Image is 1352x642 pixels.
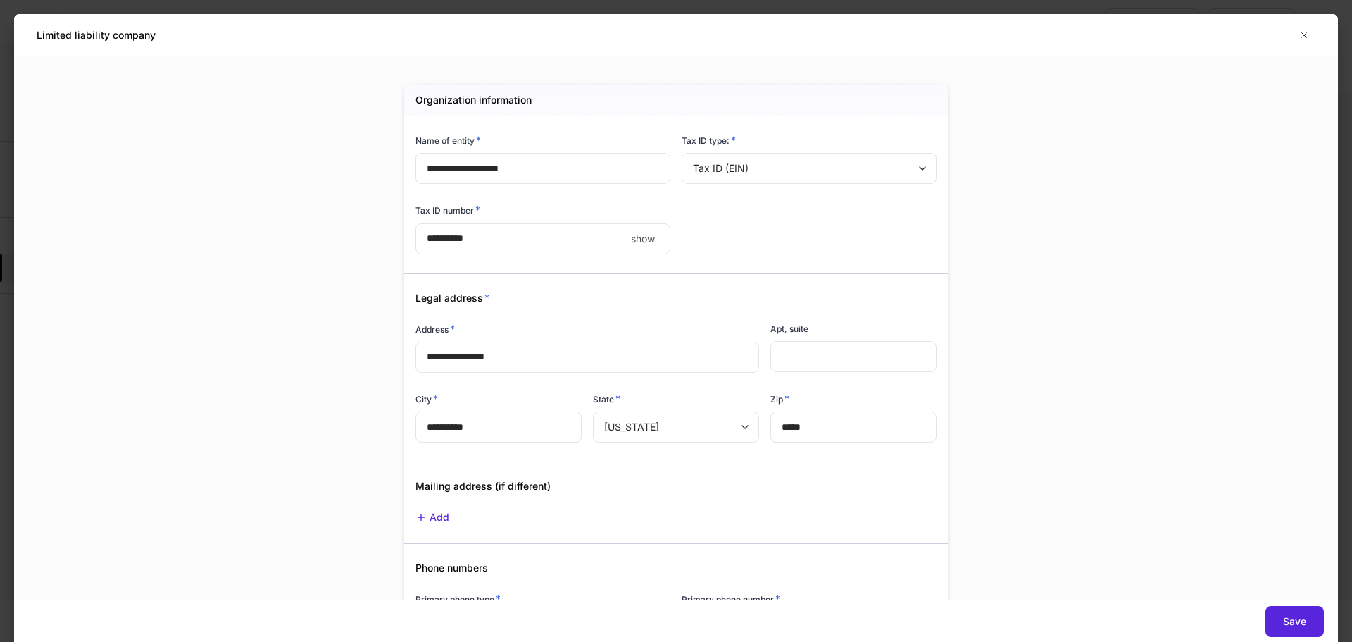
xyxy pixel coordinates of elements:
[593,392,620,406] h6: State
[404,462,937,493] div: Mailing address (if different)
[415,392,438,406] h6: City
[770,392,789,406] h6: Zip
[682,153,936,184] div: Tax ID (EIN)
[415,592,501,606] h6: Primary phone type
[404,544,937,575] div: Phone numbers
[415,510,449,525] button: Add
[770,322,808,335] h6: Apt, suite
[593,412,758,443] div: [US_STATE]
[1265,606,1324,637] button: Save
[631,232,655,246] p: show
[404,274,937,305] div: Legal address
[415,93,532,107] h5: Organization information
[1283,615,1306,629] div: Save
[415,133,481,147] h6: Name of entity
[37,28,156,42] h5: Limited liability company
[415,203,480,217] h6: Tax ID number
[415,322,455,336] h6: Address
[682,592,780,606] h6: Primary phone number
[682,133,736,147] h6: Tax ID type:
